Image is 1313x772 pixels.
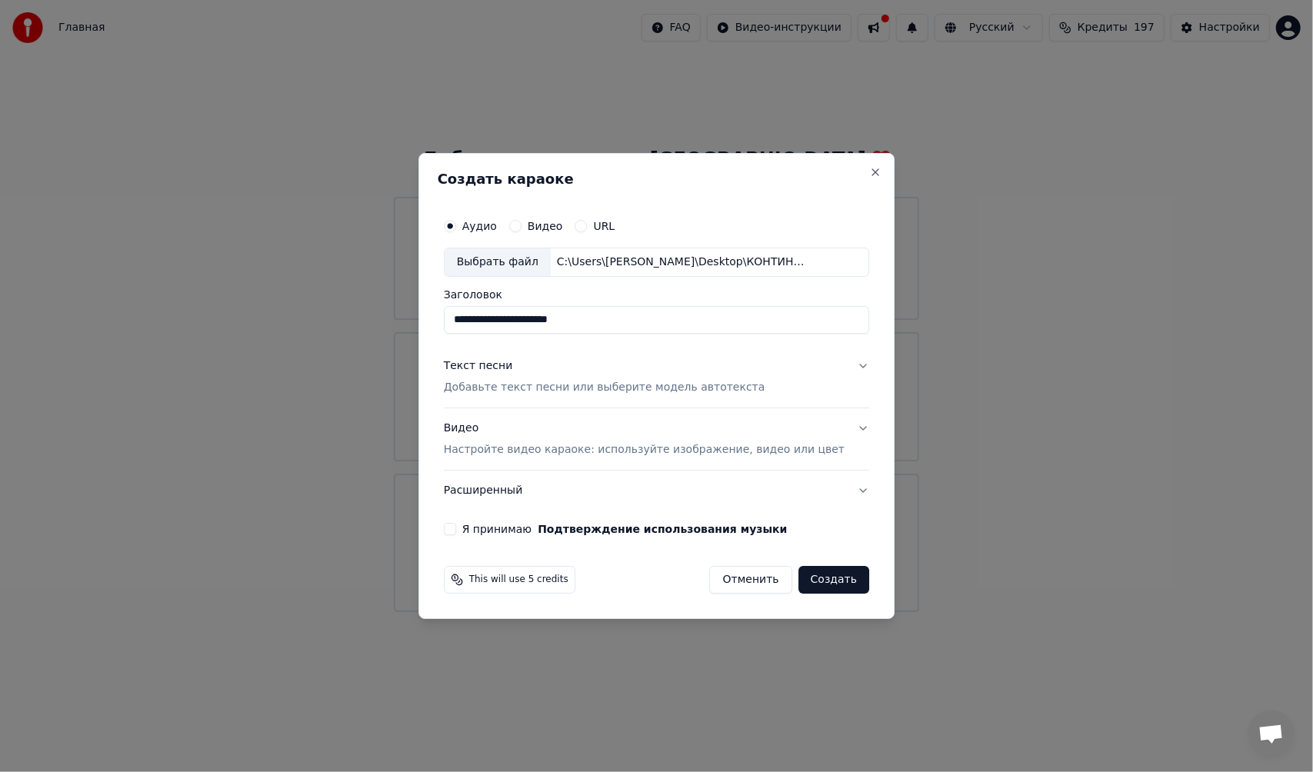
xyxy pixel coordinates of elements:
[798,566,869,594] button: Создать
[438,172,875,186] h2: Создать караоке
[528,221,563,231] label: Видео
[538,524,787,534] button: Я принимаю
[551,255,812,270] div: C:\Users\[PERSON_NAME]\Desktop\КОНТИНЕНТ\Слёзы\Гости [PERSON_NAME] - Обещай.mp3
[445,248,551,276] div: Выбрать файл
[710,566,792,594] button: Отменить
[444,421,845,458] div: Видео
[444,442,845,458] p: Настройте видео караоке: используйте изображение, видео или цвет
[444,346,869,408] button: Текст песниДобавьте текст песни или выберите модель автотекста
[444,471,869,511] button: Расширенный
[469,574,568,586] span: This will use 5 credits
[462,221,497,231] label: Аудио
[594,221,615,231] label: URL
[444,289,869,300] label: Заголовок
[444,380,765,395] p: Добавьте текст песни или выберите модель автотекста
[444,358,513,374] div: Текст песни
[444,408,869,470] button: ВидеоНастройте видео караоке: используйте изображение, видео или цвет
[462,524,788,534] label: Я принимаю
